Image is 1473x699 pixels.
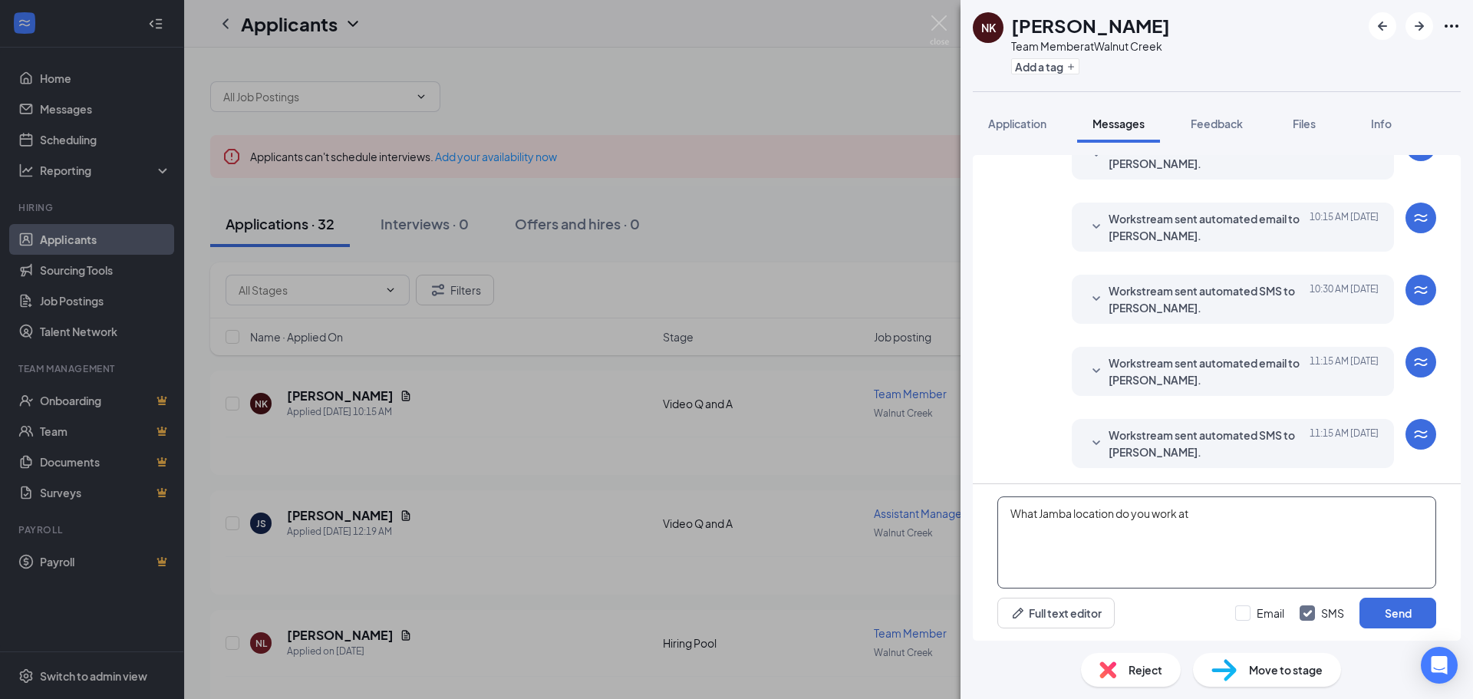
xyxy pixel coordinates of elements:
[1087,218,1106,236] svg: SmallChevronDown
[1087,362,1106,381] svg: SmallChevronDown
[1405,12,1433,40] button: ArrowRight
[1109,138,1310,172] span: Workstream sent automated SMS to [PERSON_NAME].
[1109,282,1310,316] span: Workstream sent automated SMS to [PERSON_NAME].
[1191,117,1243,130] span: Feedback
[1310,427,1379,460] span: [DATE] 11:15 AM
[1087,146,1106,164] svg: SmallChevronDown
[1421,647,1458,684] div: Open Intercom Messenger
[1442,17,1461,35] svg: Ellipses
[1359,598,1436,628] button: Send
[1412,353,1430,371] svg: WorkstreamLogo
[1373,17,1392,35] svg: ArrowLeftNew
[1087,290,1106,308] svg: SmallChevronDown
[1310,210,1379,244] span: [DATE] 10:15 AM
[1310,282,1379,316] span: [DATE] 10:30 AM
[1129,661,1162,678] span: Reject
[1109,210,1310,244] span: Workstream sent automated email to [PERSON_NAME].
[1293,117,1316,130] span: Files
[1011,58,1079,74] button: PlusAdd a tag
[1010,605,1026,621] svg: Pen
[1109,427,1310,460] span: Workstream sent automated SMS to [PERSON_NAME].
[997,496,1436,589] textarea: What Jamba location do you work at
[1066,62,1076,71] svg: Plus
[1412,209,1430,227] svg: WorkstreamLogo
[1371,117,1392,130] span: Info
[1092,117,1145,130] span: Messages
[1087,434,1106,453] svg: SmallChevronDown
[1369,12,1396,40] button: ArrowLeftNew
[1011,38,1170,54] div: Team Member at Walnut Creek
[1109,354,1310,388] span: Workstream sent automated email to [PERSON_NAME].
[1410,17,1429,35] svg: ArrowRight
[1412,281,1430,299] svg: WorkstreamLogo
[1011,12,1170,38] h1: [PERSON_NAME]
[988,117,1046,130] span: Application
[1249,661,1323,678] span: Move to stage
[1412,425,1430,443] svg: WorkstreamLogo
[1310,138,1379,172] span: [DATE] 10:15 AM
[1310,354,1379,388] span: [DATE] 11:15 AM
[981,20,996,35] div: NK
[997,598,1115,628] button: Full text editorPen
